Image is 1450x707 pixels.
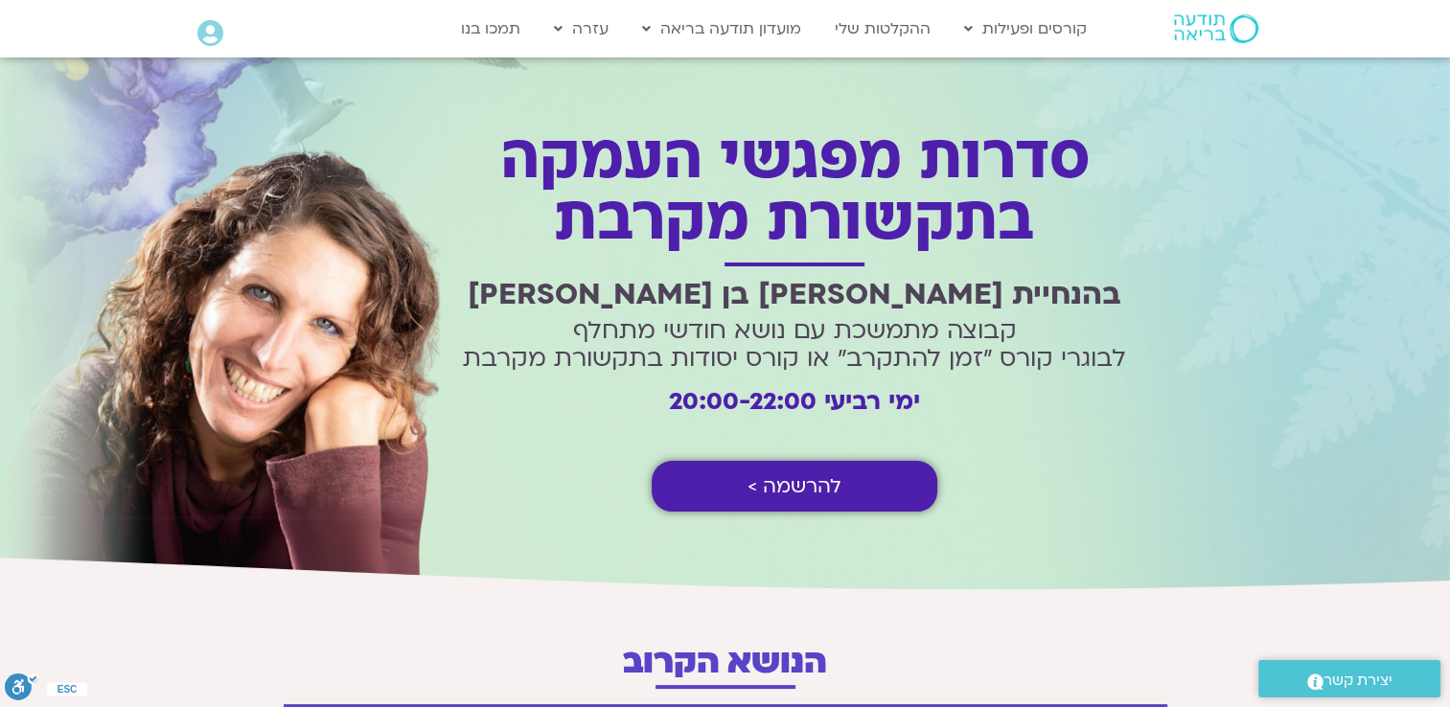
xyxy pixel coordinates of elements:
span: להרשמה > [748,475,841,497]
a: תמכו בנו [451,11,530,47]
span: יצירת קשר [1323,668,1392,694]
h1: סדרות מפגשי העמקה בתקשורת מקרבת [454,128,1135,251]
img: תודעה בריאה [1174,14,1258,43]
h2: הנושא הקרוב [227,645,1224,679]
h2: בהנחיית [PERSON_NAME] בן [PERSON_NAME] [454,278,1135,311]
a: קורסים ופעילות [955,11,1096,47]
a: עזרה [544,11,618,47]
a: מועדון תודעה בריאה [633,11,811,47]
a: להרשמה > [652,461,937,512]
a: יצירת קשר [1258,660,1440,697]
strong: ימי רביעי 20:00-22:00 [669,385,920,418]
h2: קבוצה מתמשכת עם נושא חודשי מתחלף לבוגרי קורס ״זמן להתקרב״ או קורס יסודות בתקשורת מקרבת [454,317,1135,373]
a: ההקלטות שלי [825,11,940,47]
